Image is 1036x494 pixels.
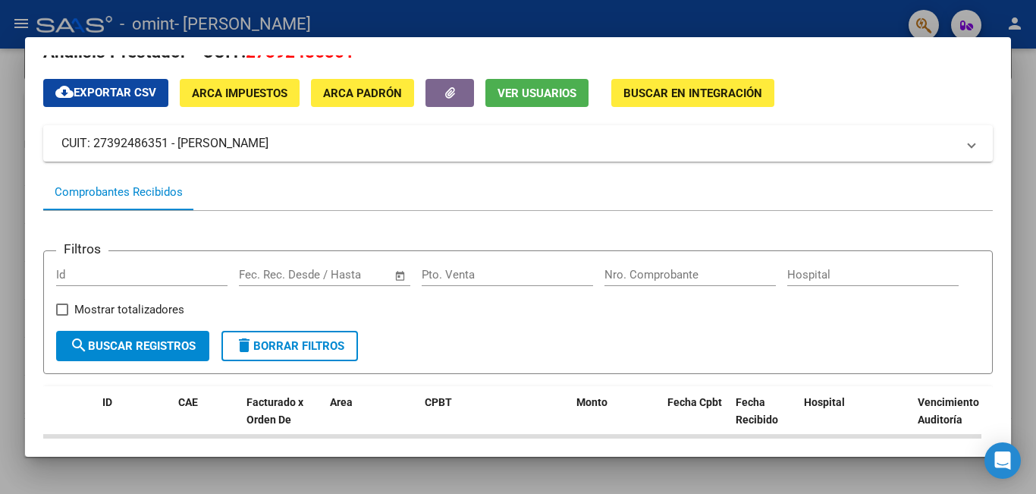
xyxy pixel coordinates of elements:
[736,396,778,426] span: Fecha Recibido
[984,442,1021,479] div: Open Intercom Messenger
[314,268,388,282] input: Fecha fin
[392,267,410,285] button: Open calendar
[70,336,88,354] mat-icon: search
[623,87,762,100] span: Buscar en Integración
[43,125,993,162] mat-expansion-panel-header: CUIT: 27392486351 - [PERSON_NAME]
[180,79,300,107] button: ARCA Impuestos
[804,396,845,408] span: Hospital
[74,300,184,319] span: Mostrar totalizadores
[246,396,303,426] span: Facturado x Orden De
[240,386,324,453] datatable-header-cell: Facturado x Orden De
[324,386,419,453] datatable-header-cell: Area
[611,79,774,107] button: Buscar en Integración
[730,386,798,453] datatable-header-cell: Fecha Recibido
[323,87,402,100] span: ARCA Padrón
[43,79,168,107] button: Exportar CSV
[192,87,287,100] span: ARCA Impuestos
[70,339,196,353] span: Buscar Registros
[576,396,607,408] span: Monto
[172,386,240,453] datatable-header-cell: CAE
[667,396,722,408] span: Fecha Cpbt
[570,386,661,453] datatable-header-cell: Monto
[221,331,358,361] button: Borrar Filtros
[311,79,414,107] button: ARCA Padrón
[56,239,108,259] h3: Filtros
[425,396,452,408] span: CPBT
[485,79,589,107] button: Ver Usuarios
[56,331,209,361] button: Buscar Registros
[55,83,74,101] mat-icon: cloud_download
[102,396,112,408] span: ID
[55,184,183,201] div: Comprobantes Recibidos
[55,86,156,99] span: Exportar CSV
[246,42,354,61] span: 27392486351
[419,386,570,453] datatable-header-cell: CPBT
[912,386,980,453] datatable-header-cell: Vencimiento Auditoría
[918,396,979,426] span: Vencimiento Auditoría
[235,336,253,354] mat-icon: delete
[798,386,912,453] datatable-header-cell: Hospital
[661,386,730,453] datatable-header-cell: Fecha Cpbt
[178,396,198,408] span: CAE
[330,396,353,408] span: Area
[239,268,300,282] input: Fecha inicio
[498,87,576,100] span: Ver Usuarios
[96,386,172,453] datatable-header-cell: ID
[235,339,344,353] span: Borrar Filtros
[61,134,956,153] mat-panel-title: CUIT: 27392486351 - [PERSON_NAME]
